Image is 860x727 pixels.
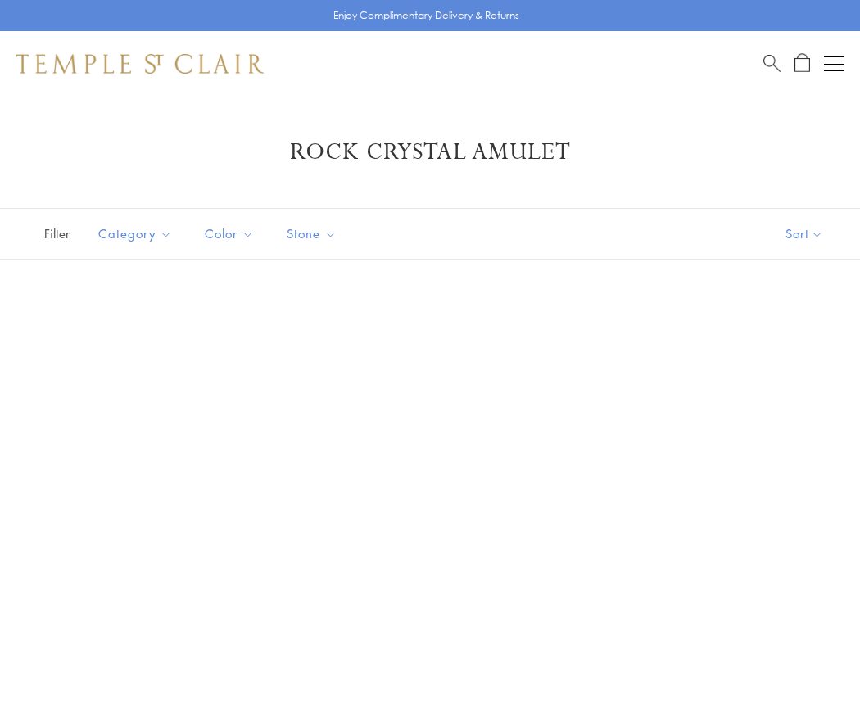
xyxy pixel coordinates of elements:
[41,138,819,167] h1: Rock Crystal Amulet
[192,215,266,252] button: Color
[90,224,184,244] span: Category
[333,7,519,24] p: Enjoy Complimentary Delivery & Returns
[274,215,349,252] button: Stone
[824,54,844,74] button: Open navigation
[16,54,264,74] img: Temple St. Clair
[278,224,349,244] span: Stone
[197,224,266,244] span: Color
[749,209,860,259] button: Show sort by
[794,53,810,74] a: Open Shopping Bag
[763,53,781,74] a: Search
[86,215,184,252] button: Category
